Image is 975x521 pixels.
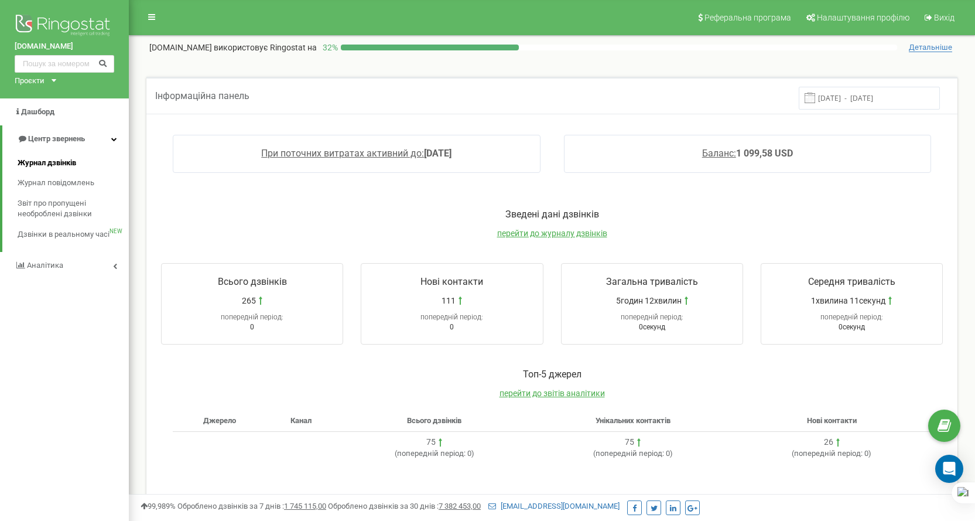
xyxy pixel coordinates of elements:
span: попередній період: [820,313,883,321]
u: 7 382 453,00 [439,502,481,510]
span: 0секунд [639,323,665,331]
u: 1 745 115,00 [284,502,326,510]
span: попередній період: [420,313,483,321]
span: Реферальна програма [704,13,791,22]
span: попередній період: [794,449,863,458]
input: Пошук за номером [15,55,114,73]
a: [DOMAIN_NAME] [15,41,114,52]
span: ( 0 ) [792,449,871,458]
span: ( 0 ) [593,449,673,458]
span: Журнал дзвінків [18,158,76,169]
a: Журнал повідомлень [18,173,129,193]
div: 26 [824,437,833,448]
span: Вихід [934,13,955,22]
span: Toп-5 джерел [523,369,581,380]
span: Нові контакти [807,416,857,425]
a: перейти до звітів аналітики [500,389,605,398]
span: попередній період: [397,449,466,458]
span: Налаштування профілю [817,13,909,22]
span: Аналiтика [27,261,63,270]
span: Джерело [203,416,236,425]
div: Проєкти [15,76,45,87]
span: Дзвінки в реальному часі [18,229,110,240]
span: Середня тривалість [808,276,895,287]
a: Баланс:1 099,58 USD [702,148,793,159]
a: Дзвінки в реальному часіNEW [18,224,129,245]
p: 32 % [317,42,341,53]
span: 265 [242,295,256,307]
span: Зведені дані дзвінків [505,209,599,220]
span: Нові контакти [420,276,483,287]
span: Канал [290,416,312,425]
a: При поточних витратах активний до:[DATE] [261,148,451,159]
span: 0секунд [839,323,865,331]
span: 99,989% [141,502,176,510]
span: попередній період: [621,313,683,321]
span: Детальніше [909,43,952,52]
span: Звіт про пропущені необроблені дзвінки [18,198,123,220]
span: 111 [442,295,456,307]
span: ( 0 ) [395,449,474,458]
a: Журнал дзвінків [18,153,129,173]
span: Всього дзвінків [218,276,287,287]
span: попередній період: [596,449,664,458]
span: Центр звернень [28,134,85,143]
span: Дашборд [21,107,54,116]
span: 5годин 12хвилин [616,295,682,307]
div: Open Intercom Messenger [935,455,963,483]
span: Баланс: [702,148,736,159]
span: Загальна тривалість [606,276,698,287]
span: Оброблено дзвінків за 7 днів : [177,502,326,510]
p: [DOMAIN_NAME] [149,42,317,53]
span: 1хвилина 11секунд [811,295,885,307]
a: Звіт про пропущені необроблені дзвінки [18,193,129,224]
span: попередній період: [221,313,283,321]
img: Ringostat logo [15,12,114,41]
div: 75 [625,437,634,448]
a: [EMAIL_ADDRESS][DOMAIN_NAME] [488,502,620,510]
a: Центр звернень [2,125,129,153]
span: Інформаційна панель [155,90,249,101]
span: Журнал повідомлень [18,178,94,189]
span: Унікальних контактів [596,416,670,425]
span: використовує Ringostat на [214,43,317,52]
span: 0 [450,323,454,331]
span: Всього дзвінків [407,416,461,425]
span: 0 [250,323,254,331]
div: 75 [426,437,436,448]
a: перейти до журналу дзвінків [497,229,607,238]
span: Оброблено дзвінків за 30 днів : [328,502,481,510]
span: При поточних витратах активний до: [261,148,424,159]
